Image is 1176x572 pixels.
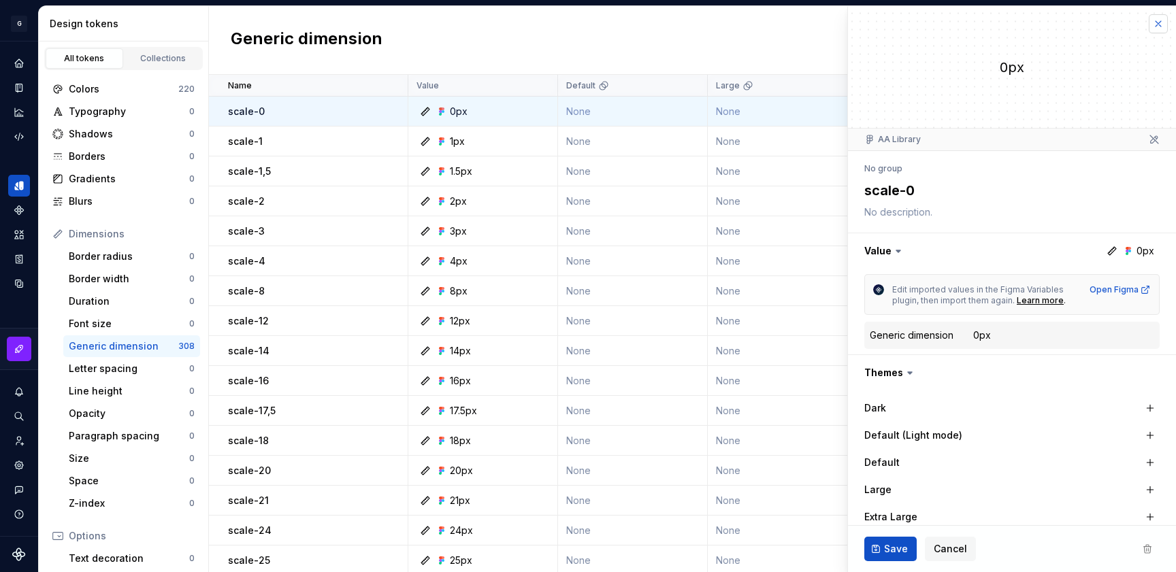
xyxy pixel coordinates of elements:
td: None [558,486,708,516]
div: 4px [450,254,468,268]
p: scale-12 [228,314,269,328]
div: 0 [189,553,195,564]
span: . [1064,295,1066,305]
div: Components [8,199,30,221]
p: scale-24 [228,524,272,537]
a: Size0 [63,448,200,469]
label: Dark [864,401,886,415]
div: Code automation [8,126,30,148]
td: None [558,276,708,306]
div: 0 [189,296,195,307]
button: Cancel [925,537,976,561]
div: Colors [69,82,178,96]
div: Contact support [8,479,30,501]
div: 220 [178,84,195,95]
div: Paragraph spacing [69,429,189,443]
p: scale-1 [228,135,263,148]
div: Blurs [69,195,189,208]
td: None [558,396,708,426]
a: Paragraph spacing0 [63,425,200,447]
div: Notifications [8,381,30,403]
div: 8px [450,284,468,298]
div: Text decoration [69,552,189,565]
div: Duration [69,295,189,308]
td: None [708,336,857,366]
label: Extra Large [864,510,917,524]
div: 18px [450,434,471,448]
p: scale-2 [228,195,265,208]
div: Generic dimension [69,339,178,353]
td: None [558,127,708,156]
div: Search ⌘K [8,405,30,427]
td: None [708,396,857,426]
p: Value [416,80,439,91]
td: None [708,156,857,186]
div: 21px [450,494,470,507]
div: Design tokens [50,17,203,31]
div: 0 [189,318,195,329]
td: None [558,156,708,186]
div: 24px [450,524,473,537]
div: Storybook stories [8,248,30,270]
td: None [708,486,857,516]
div: Shadows [69,127,189,141]
p: scale-8 [228,284,265,298]
div: Border width [69,272,189,286]
a: Design tokens [8,175,30,197]
span: Cancel [934,542,967,556]
div: Dimensions [69,227,195,241]
a: Colors220 [47,78,200,100]
div: 1px [450,135,465,148]
p: scale-14 [228,344,269,358]
a: Home [8,52,30,74]
div: 0px [973,329,991,342]
div: 0 [189,129,195,139]
td: None [708,97,857,127]
p: scale-0 [228,105,265,118]
label: Large [864,483,892,497]
a: Generic dimension308 [63,335,200,357]
div: Z-index [69,497,189,510]
td: None [558,336,708,366]
p: scale-20 [228,464,271,477]
a: Border radius0 [63,246,200,267]
div: 0 [189,106,195,117]
p: Default [566,80,595,91]
td: None [708,186,857,216]
div: Options [69,529,195,543]
div: 0 [189,363,195,374]
div: 0 [189,273,195,284]
div: Gradients [69,172,189,186]
div: 308 [178,341,195,352]
a: Gradients0 [47,168,200,190]
div: 0 [189,453,195,464]
div: 12px [450,314,470,328]
td: None [708,456,857,486]
div: G [11,16,27,32]
span: Edit imported values in the Figma Variables plugin, then import them again. [892,284,1066,305]
button: Save [864,537,917,561]
a: Typography0 [47,101,200,122]
td: None [708,276,857,306]
div: 1.5px [450,165,472,178]
td: None [708,516,857,545]
div: Opacity [69,407,189,420]
td: None [558,426,708,456]
div: 0 [189,408,195,419]
a: Letter spacing0 [63,358,200,380]
div: Letter spacing [69,362,189,375]
div: 0 [189,475,195,486]
a: Space0 [63,470,200,492]
div: 0 [189,386,195,397]
a: Data sources [8,273,30,295]
a: Documentation [8,77,30,99]
a: Blurs0 [47,190,200,212]
a: Settings [8,454,30,476]
div: 0 [189,251,195,262]
p: scale-17,5 [228,404,276,418]
a: Assets [8,224,30,246]
td: None [708,306,857,336]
